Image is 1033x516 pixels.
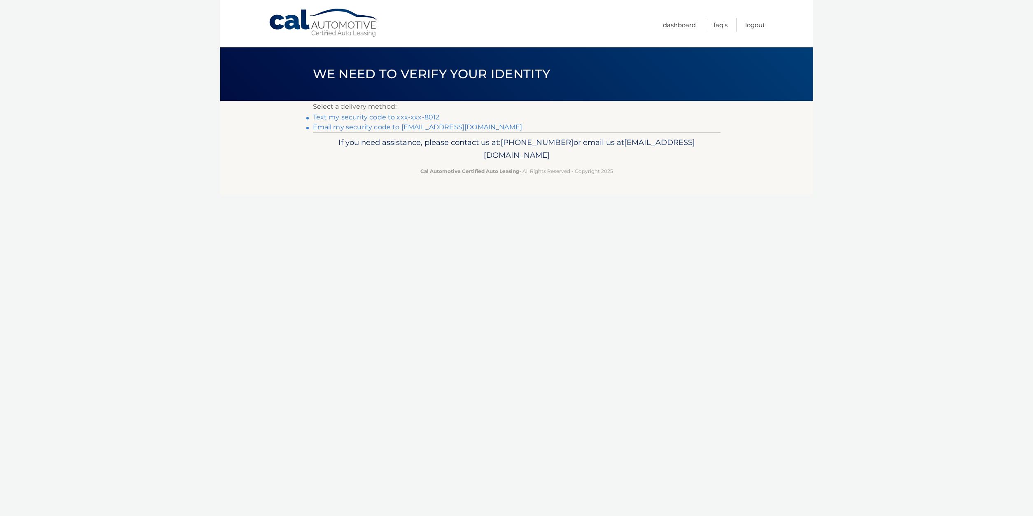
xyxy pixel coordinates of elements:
[501,138,574,147] span: [PHONE_NUMBER]
[318,136,715,162] p: If you need assistance, please contact us at: or email us at
[663,18,696,32] a: Dashboard
[313,113,440,121] a: Text my security code to xxx-xxx-8012
[313,66,550,82] span: We need to verify your identity
[745,18,765,32] a: Logout
[313,101,721,112] p: Select a delivery method:
[268,8,380,37] a: Cal Automotive
[318,167,715,175] p: - All Rights Reserved - Copyright 2025
[420,168,519,174] strong: Cal Automotive Certified Auto Leasing
[714,18,728,32] a: FAQ's
[313,123,522,131] a: Email my security code to [EMAIL_ADDRESS][DOMAIN_NAME]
